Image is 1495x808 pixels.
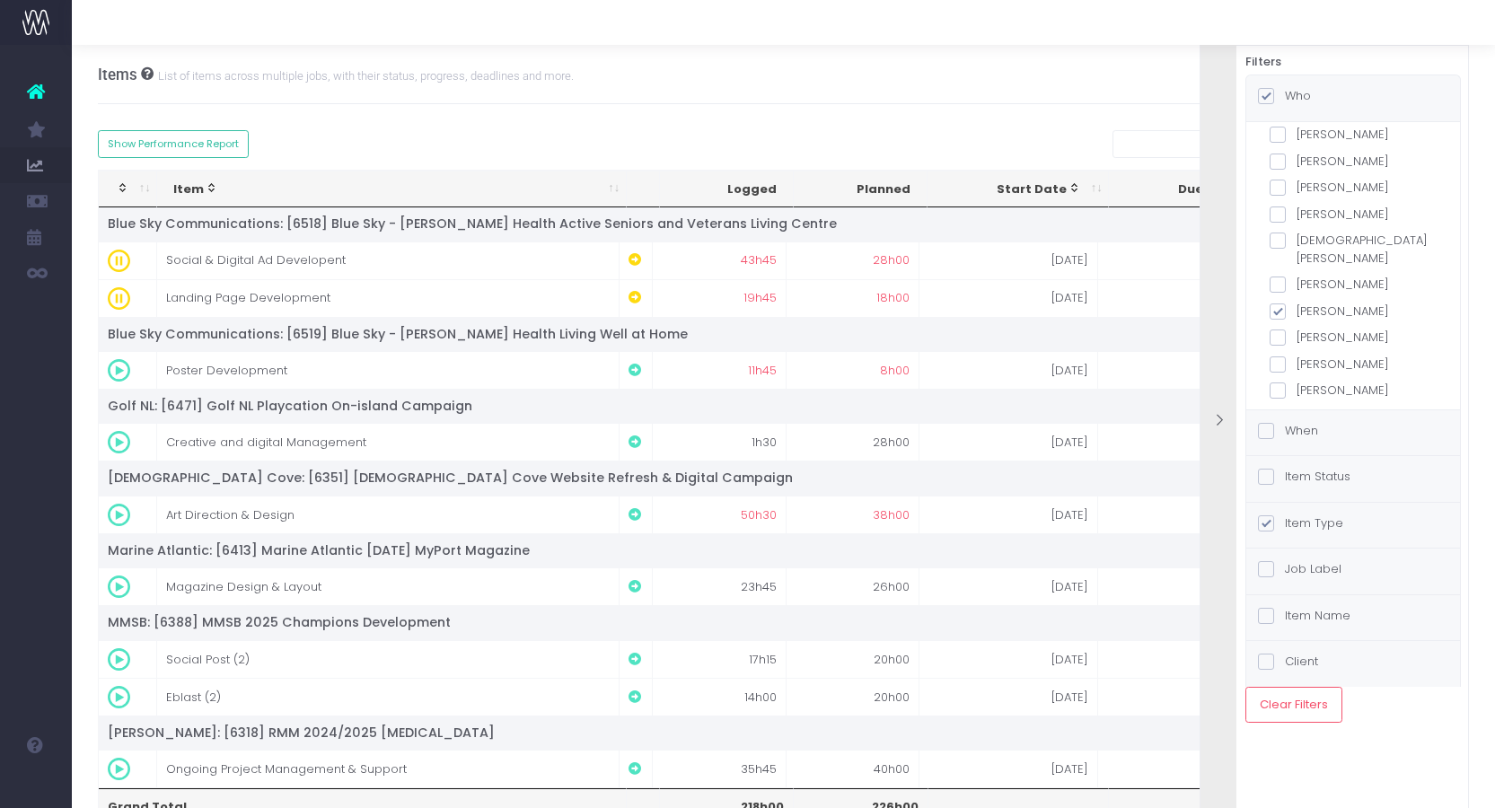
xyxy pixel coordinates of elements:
div: Start Date [944,180,1081,198]
td: [DATE] [1098,351,1268,389]
div: Item [173,180,598,198]
label: Item Name [1258,607,1350,625]
label: Who [1258,87,1311,105]
th: Start Date: activate to sort column ascending [928,171,1109,208]
td: [DATE] [1098,750,1268,787]
small: List of items across multiple jobs, with their status, progress, deadlines and more. [154,66,574,83]
td: Eblast (2) [157,678,620,716]
label: [PERSON_NAME] [1270,303,1437,321]
td: Social & Digital Ad Developent [157,242,620,279]
td: [DATE] [1098,279,1268,317]
button: Clear Filters [1245,687,1342,723]
td: [DATE] [1098,496,1268,533]
span: Items [98,66,137,83]
span: 28h00 [873,251,910,269]
button: Show Performance Report [98,130,250,158]
td: 20h00 [787,640,919,678]
div: Logged [676,180,777,198]
td: Art Direction & Design [157,496,620,533]
td: 14h00 [653,678,786,716]
td: [DATE] [1098,423,1268,461]
td: [DATE] [919,567,1099,605]
div: Planned [810,180,910,198]
th: Due Date: activate to sort column ascending [1109,171,1280,208]
td: 1h30 [653,423,786,461]
img: images/default_profile_image.png [22,772,49,799]
td: MMSB: [6388] MMSB 2025 Champions Development [99,605,1425,639]
td: 40h00 [787,750,919,787]
th: Logged [660,171,794,208]
td: Marine Atlantic: [6413] Marine Atlantic [DATE] MyPort Magazine [99,533,1425,567]
div: Due Date [1125,180,1253,198]
td: [DATE] [919,678,1099,716]
td: [DATE] [919,242,1099,279]
td: [DATE] [919,423,1099,461]
td: [DATE] [919,279,1099,317]
span: 8h00 [880,362,910,380]
span: 19h45 [743,289,777,307]
label: Item Status [1258,468,1350,486]
label: [PERSON_NAME] [1270,126,1437,144]
label: [PERSON_NAME] [1270,329,1437,347]
td: [DATE] [1098,640,1268,678]
td: [DATE] [1098,242,1268,279]
label: Client [1258,653,1318,671]
td: Creative and digital Management [157,423,620,461]
td: [DEMOGRAPHIC_DATA] Cove: [6351] [DEMOGRAPHIC_DATA] Cove Website Refresh & Digital Campaign [99,461,1425,495]
label: Item Type [1258,514,1343,532]
span: 18h00 [876,289,910,307]
label: Job Label [1258,560,1341,578]
h6: Filters [1245,55,1461,69]
td: [DATE] [1098,678,1268,716]
th: Item: activate to sort column ascending [157,171,626,208]
td: Ongoing Project Management & Support [157,750,620,787]
label: [PERSON_NAME] [1270,356,1437,373]
td: Blue Sky Communications: [6518] Blue Sky - [PERSON_NAME] Health Active Seniors and Veterans Livin... [99,207,1425,241]
td: Social Post (2) [157,640,620,678]
label: [PERSON_NAME] [1270,408,1437,426]
td: [DATE] [919,351,1099,389]
label: [PERSON_NAME] [1270,153,1437,171]
td: 35h45 [653,750,786,787]
td: 23h45 [653,567,786,605]
th: Planned [794,171,928,208]
label: [PERSON_NAME] [1270,206,1437,224]
td: Blue Sky Communications: [6519] Blue Sky - [PERSON_NAME] Health Living Well at Home [99,317,1425,351]
td: [DATE] [919,496,1099,533]
th: : activate to sort column ascending [99,171,158,208]
span: 50h30 [741,506,777,524]
td: [PERSON_NAME]: [6318] RMM 2024/2025 [MEDICAL_DATA] [99,716,1425,750]
td: Golf NL: [6471] Golf NL Playcation On-island Campaign [99,389,1425,423]
span: 11h45 [748,362,777,380]
td: [DATE] [919,750,1099,787]
label: [DEMOGRAPHIC_DATA][PERSON_NAME] [1270,232,1437,267]
td: 26h00 [787,567,919,605]
label: When [1258,422,1318,440]
label: [PERSON_NAME] [1270,276,1437,294]
label: [PERSON_NAME] [1270,179,1437,197]
td: 20h00 [787,678,919,716]
td: 28h00 [787,423,919,461]
td: Landing Page Development [157,279,620,317]
td: 17h15 [653,640,786,678]
td: Magazine Design & Layout [157,567,620,605]
span: 43h45 [741,251,777,269]
td: Poster Development [157,351,620,389]
span: 38h00 [873,506,910,524]
label: [PERSON_NAME] [1270,382,1437,400]
td: [DATE] [919,640,1099,678]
